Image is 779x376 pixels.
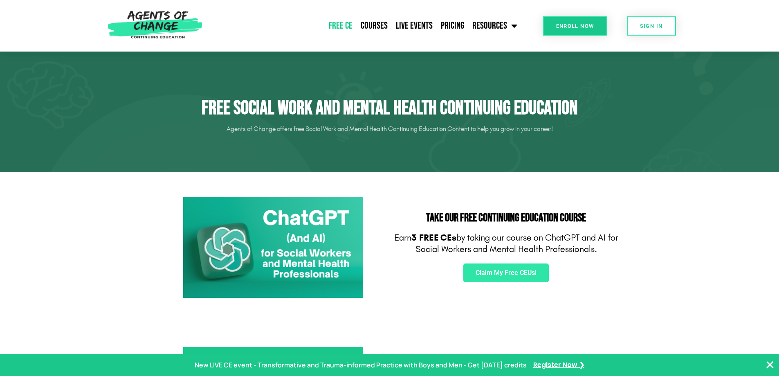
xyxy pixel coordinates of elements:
[195,359,527,371] p: New LIVE CE event - Transformative and Trauma-informed Practice with Boys and Men - Get [DATE] cr...
[207,16,521,36] nav: Menu
[394,212,619,224] h2: Take Our FREE Continuing Education Course
[325,16,357,36] a: Free CE
[640,23,663,29] span: SIGN IN
[357,16,392,36] a: Courses
[476,270,537,276] span: Claim My Free CEUs!
[161,97,619,120] h1: Free Social Work and Mental Health Continuing Education
[411,232,456,243] b: 3 FREE CEs
[392,16,437,36] a: Live Events
[463,263,549,282] a: Claim My Free CEUs!
[468,16,521,36] a: Resources
[437,16,468,36] a: Pricing
[161,122,619,135] p: Agents of Change offers free Social Work and Mental Health Continuing Education Content to help y...
[543,16,607,36] a: Enroll Now
[556,23,594,29] span: Enroll Now
[627,16,676,36] a: SIGN IN
[394,232,619,255] p: Earn by taking our course on ChatGPT and AI for Social Workers and Mental Health Professionals.
[765,360,775,370] button: Close Banner
[533,359,584,371] a: Register Now ❯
